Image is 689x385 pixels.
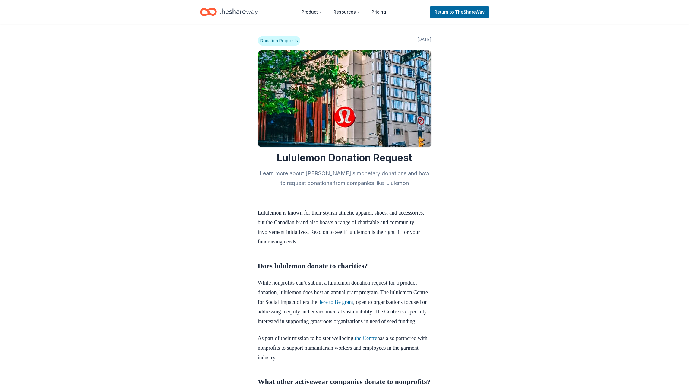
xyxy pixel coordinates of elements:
[417,36,431,46] span: [DATE]
[200,5,258,19] a: Home
[329,6,365,18] button: Resources
[297,6,327,18] button: Product
[430,6,489,18] a: Returnto TheShareWay
[258,169,431,188] h2: Learn more about [PERSON_NAME]’s monetary donations and how to request donations from companies l...
[435,8,485,16] span: Return
[297,5,391,19] nav: Main
[258,278,431,326] p: While nonprofits can’t submit a lululemon donation request for a product donation, lululemon does...
[258,50,431,147] img: Image for Lululemon Donation Request
[258,36,300,46] span: Donation Requests
[258,208,431,247] p: Lululemon is known for their stylish athletic apparel, shoes, and accessories, but the Canadian b...
[258,333,431,362] p: As part of their mission to bolster wellbeing, has also partnered with nonprofits to support huma...
[258,261,431,271] h2: Does lululemon donate to charities?
[258,152,431,164] h1: Lululemon Donation Request
[450,9,485,14] span: to TheShareWay
[355,335,377,341] a: the Centre
[367,6,391,18] a: Pricing
[317,299,353,305] a: Here to Be grant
